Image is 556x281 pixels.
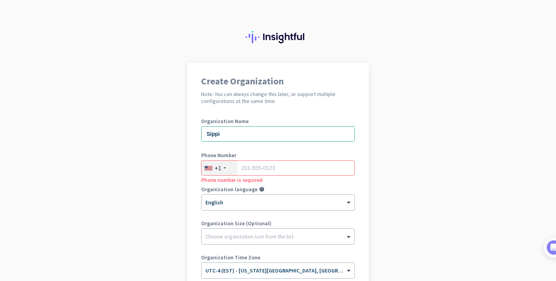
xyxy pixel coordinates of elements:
img: Insightful [246,31,310,43]
label: Organization language [201,187,258,192]
h2: Note: You can always change this later, or support multiple configurations at the same time [201,91,355,105]
label: Organization Size (Optional) [201,221,355,226]
h1: Create Organization [201,77,355,86]
label: Phone Number [201,152,355,158]
i: help [259,187,264,192]
input: 201-555-0123 [201,160,355,176]
span: Phone number is required [201,176,263,183]
input: What is the name of your organization? [201,126,355,142]
label: Organization Time Zone [201,255,355,260]
div: +1 [215,164,221,172]
label: Organization Name [201,118,355,124]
